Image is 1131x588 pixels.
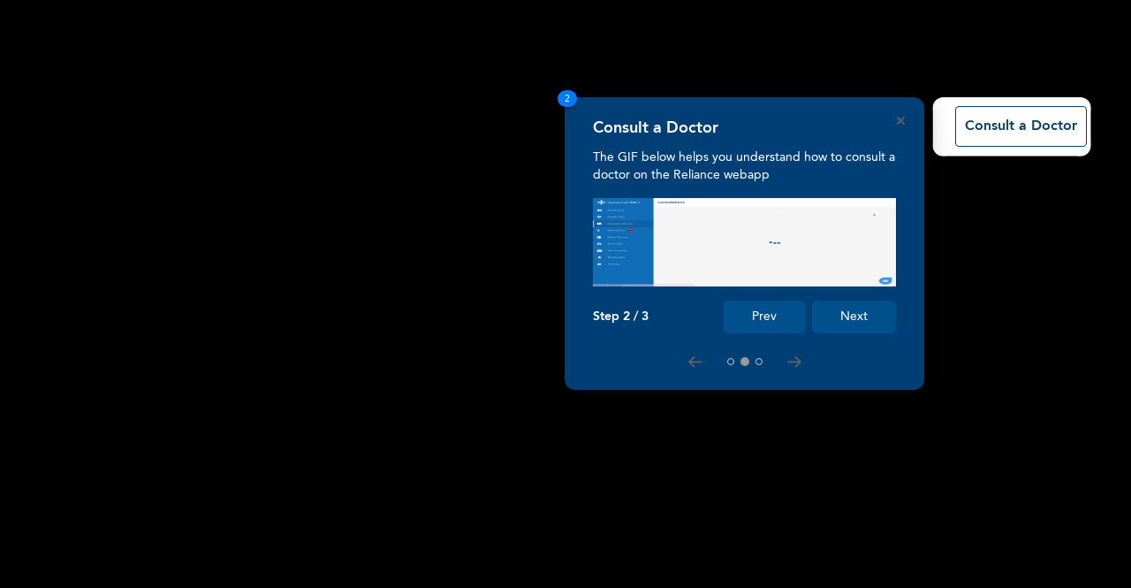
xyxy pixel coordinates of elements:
[593,309,649,325] p: Step 2 / 3
[724,301,805,333] button: Prev
[812,301,896,333] button: Next
[955,106,1087,147] button: Consult a Doctor
[897,117,905,125] button: Close
[593,118,718,138] h4: Consult a Doctor
[558,90,577,107] span: 2
[593,149,896,184] p: The GIF below helps you understand how to consult a doctor on the Reliance webapp
[593,198,896,286] img: consult_tour.f0374f2500000a21e88d.gif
